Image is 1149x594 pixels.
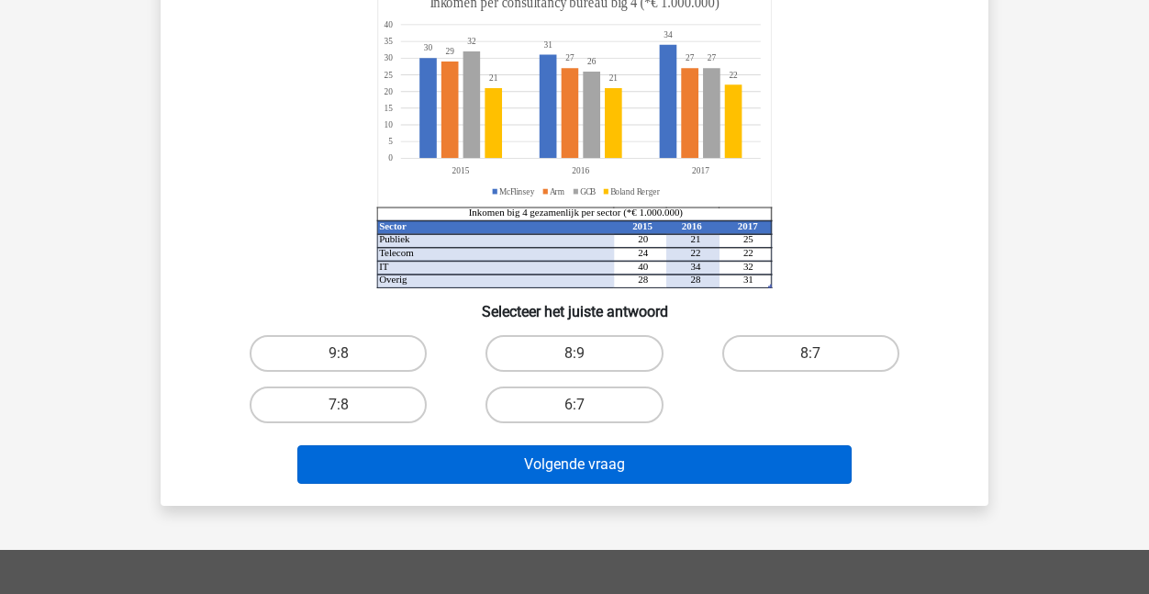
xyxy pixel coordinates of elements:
[297,445,853,484] button: Volgende vraag
[708,52,717,63] tspan: 27
[638,261,648,272] tspan: 40
[729,69,737,80] tspan: 22
[384,103,393,114] tspan: 15
[738,220,758,231] tspan: 2017
[565,52,694,63] tspan: 2727
[682,220,702,231] tspan: 2016
[550,185,564,196] tspan: Arm
[691,261,701,272] tspan: 34
[384,36,393,47] tspan: 35
[452,165,709,176] tspan: 201520162017
[446,46,454,57] tspan: 29
[485,335,663,372] label: 8:9
[691,274,701,285] tspan: 28
[384,19,393,30] tspan: 40
[489,73,618,84] tspan: 2121
[424,42,433,53] tspan: 30
[485,387,663,423] label: 6:7
[691,247,701,258] tspan: 22
[743,247,753,258] tspan: 22
[379,261,389,272] tspan: IT
[388,152,393,163] tspan: 0
[379,247,414,258] tspan: Telecom
[379,233,410,244] tspan: Publiek
[250,335,427,372] label: 9:8
[743,261,753,272] tspan: 32
[722,335,899,372] label: 8:7
[190,288,959,320] h6: Selecteer het juiste antwoord
[384,69,393,80] tspan: 25
[743,274,753,285] tspan: 31
[467,36,476,47] tspan: 32
[469,207,684,219] tspan: Inkomen big 4 gezamenlijk per sector (*€ 1.000.000)
[379,274,407,285] tspan: Overig
[691,233,701,244] tspan: 21
[384,52,393,63] tspan: 30
[638,233,648,244] tspan: 20
[743,233,753,244] tspan: 25
[499,185,535,196] tspan: McFlinsey
[379,220,407,231] tspan: Sector
[388,136,393,147] tspan: 5
[587,56,597,67] tspan: 26
[638,247,648,258] tspan: 24
[664,29,673,40] tspan: 34
[632,220,653,231] tspan: 2015
[250,387,427,423] label: 7:8
[580,185,597,196] tspan: GCB
[610,185,661,196] tspan: Boland Rerger
[384,85,393,96] tspan: 20
[638,274,648,285] tspan: 28
[543,39,552,50] tspan: 31
[384,119,393,130] tspan: 10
